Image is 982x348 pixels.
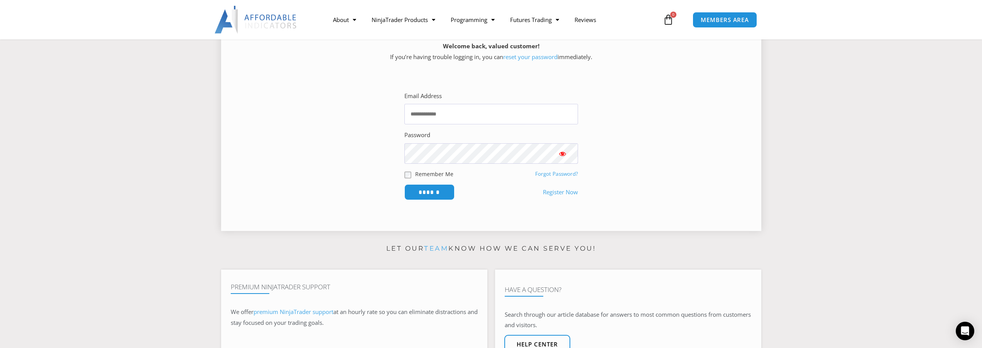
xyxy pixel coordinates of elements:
a: Reviews [567,11,604,29]
label: Remember Me [415,170,453,178]
span: at an hourly rate so you can eliminate distractions and stay focused on your trading goals. [231,308,478,326]
span: Help center [517,341,558,347]
p: If you’re having trouble logging in, you can immediately. [235,41,748,63]
label: Password [404,130,430,141]
div: Open Intercom Messenger [956,322,974,340]
a: MEMBERS AREA [693,12,757,28]
a: premium NinjaTrader support [254,308,333,316]
nav: Menu [325,11,661,29]
p: Let our know how we can serve you! [221,243,761,255]
a: team [424,244,448,252]
strong: Welcome back, valued customer! [443,42,539,50]
a: 0 [651,8,685,31]
a: Register Now [543,187,578,198]
a: About [325,11,364,29]
a: NinjaTrader Products [364,11,443,29]
h4: Premium NinjaTrader Support [231,283,478,291]
button: Show password [547,143,578,164]
a: Forgot Password? [535,170,578,177]
a: Futures Trading [502,11,567,29]
h4: Have A Question? [505,286,752,294]
a: Programming [443,11,502,29]
span: MEMBERS AREA [701,17,749,23]
img: LogoAI | Affordable Indicators – NinjaTrader [215,6,297,34]
p: Search through our article database for answers to most common questions from customers and visit... [505,309,752,331]
span: 0 [670,12,676,18]
a: reset your password [503,53,558,61]
label: Email Address [404,91,442,102]
span: We offer [231,308,254,316]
